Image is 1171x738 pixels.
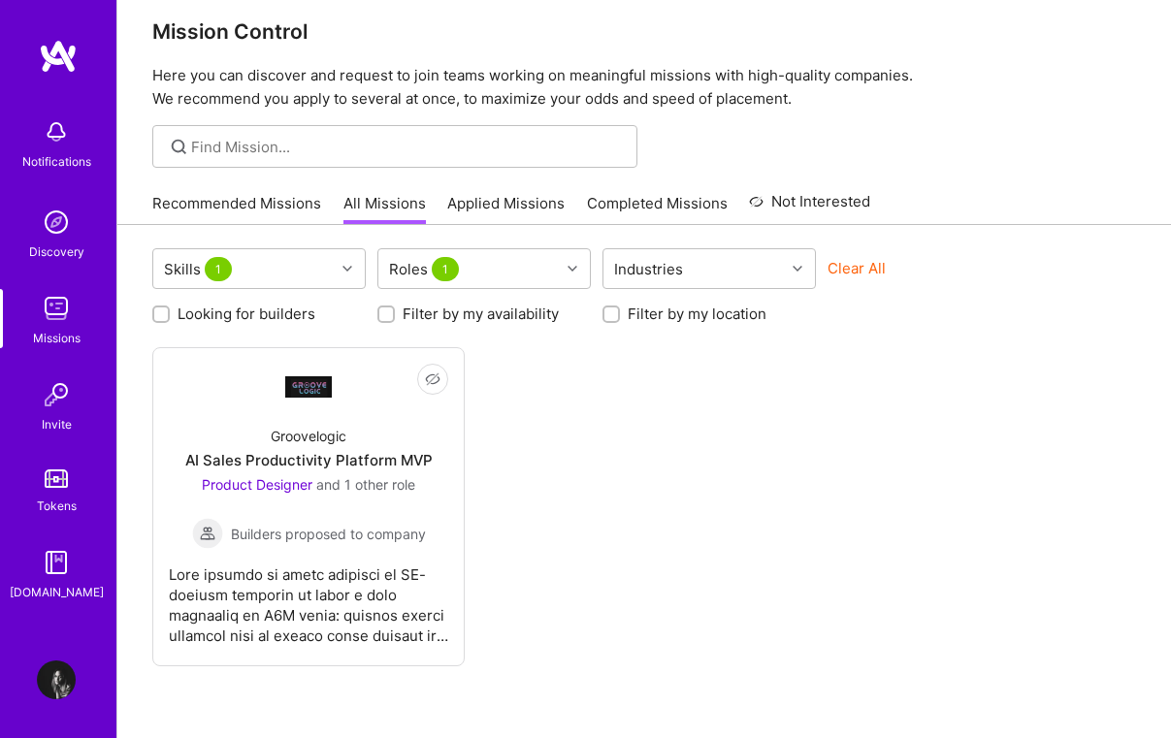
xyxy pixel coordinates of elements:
span: Builders proposed to company [231,524,426,544]
label: Filter by my availability [403,304,559,324]
div: [DOMAIN_NAME] [10,582,104,602]
i: icon Chevron [793,264,802,273]
i: icon Chevron [568,264,577,273]
span: 1 [205,257,232,281]
img: teamwork [37,289,76,328]
a: User Avatar [32,660,81,699]
p: Here you can discover and request to join teams working on meaningful missions with high-quality ... [152,64,1136,111]
div: Invite [42,414,72,434]
span: and 1 other role [316,476,415,493]
i: icon Chevron [342,264,352,273]
img: logo [39,39,78,74]
a: Completed Missions [587,193,728,225]
h3: Mission Control [152,19,1136,44]
label: Looking for builders [178,304,315,324]
div: Industries [609,255,688,283]
a: Company LogoGroovelogicAI Sales Productivity Platform MVPProduct Designer and 1 other roleBuilder... [169,364,448,650]
a: Not Interested [749,190,870,225]
label: Filter by my location [628,304,766,324]
img: discovery [37,203,76,241]
span: 1 [432,257,459,281]
img: Invite [37,375,76,414]
img: tokens [45,469,68,488]
div: Groovelogic [271,426,346,446]
img: Builders proposed to company [192,518,223,549]
div: Lore ipsumdo si ametc adipisci el SE-doeiusm temporin ut labor e dolo magnaaliq en A6M venia: qui... [169,549,448,646]
img: bell [37,112,76,151]
img: User Avatar [37,660,76,699]
img: guide book [37,543,76,582]
a: Recommended Missions [152,193,321,225]
div: Roles [384,255,468,283]
div: AI Sales Productivity Platform MVP [185,450,433,470]
div: Skills [159,255,241,283]
i: icon EyeClosed [425,371,440,387]
div: Tokens [37,496,77,516]
i: icon SearchGrey [168,136,190,158]
button: Clear All [828,258,886,278]
div: Discovery [29,241,84,262]
a: Applied Missions [447,193,565,225]
div: Missions [33,328,81,348]
div: Notifications [22,151,91,172]
a: All Missions [343,193,426,225]
input: Find Mission... [191,137,623,157]
img: Company Logo [285,376,332,397]
span: Product Designer [202,476,312,493]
